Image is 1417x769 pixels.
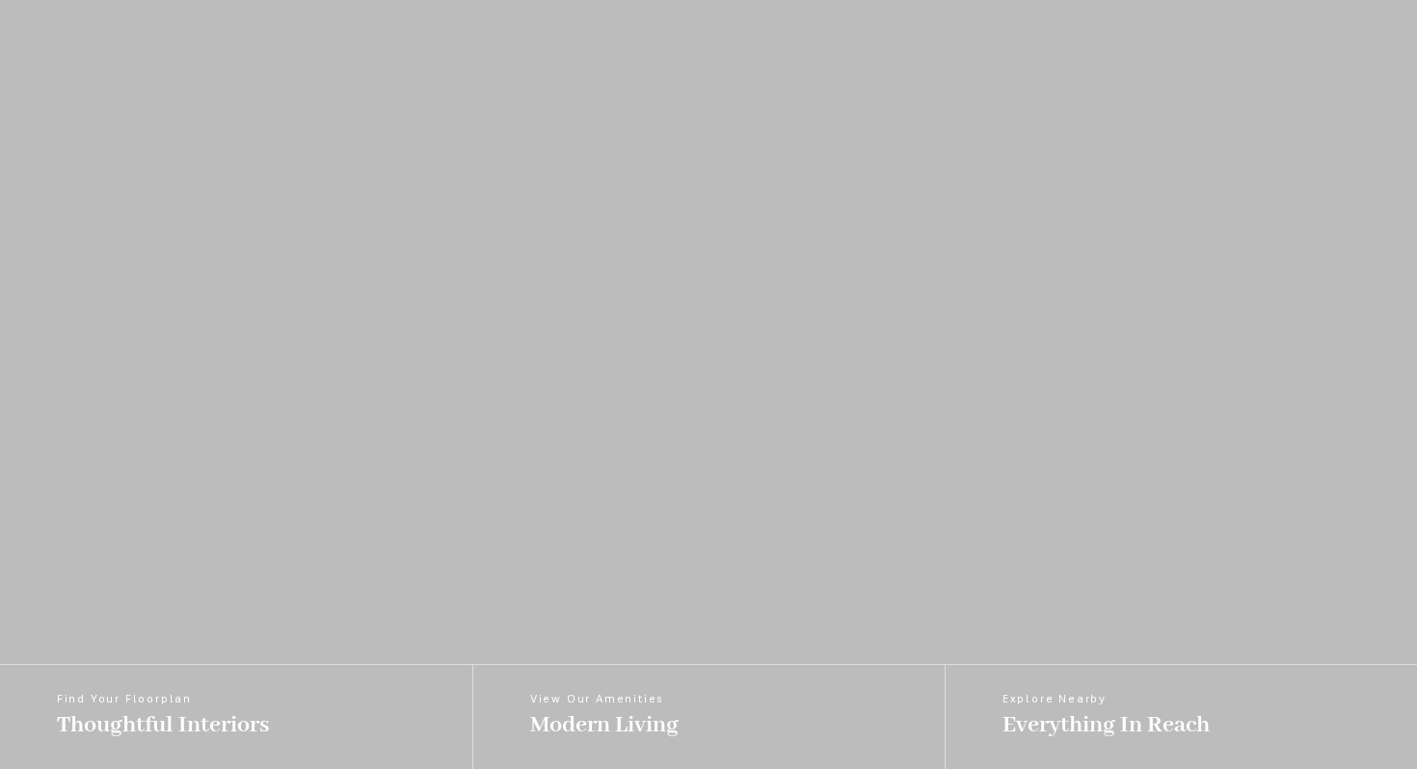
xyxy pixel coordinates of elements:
[1003,694,1210,705] span: Explore Nearby
[530,710,679,740] span: Modern Living
[530,694,679,705] span: View Our Amenities
[1003,710,1210,740] span: Everything In Reach
[57,710,269,740] span: Thoughtful Interiors
[945,665,1417,769] a: Explore Nearby
[57,694,269,705] span: Find Your Floorplan
[472,665,945,769] a: View Our Amenities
